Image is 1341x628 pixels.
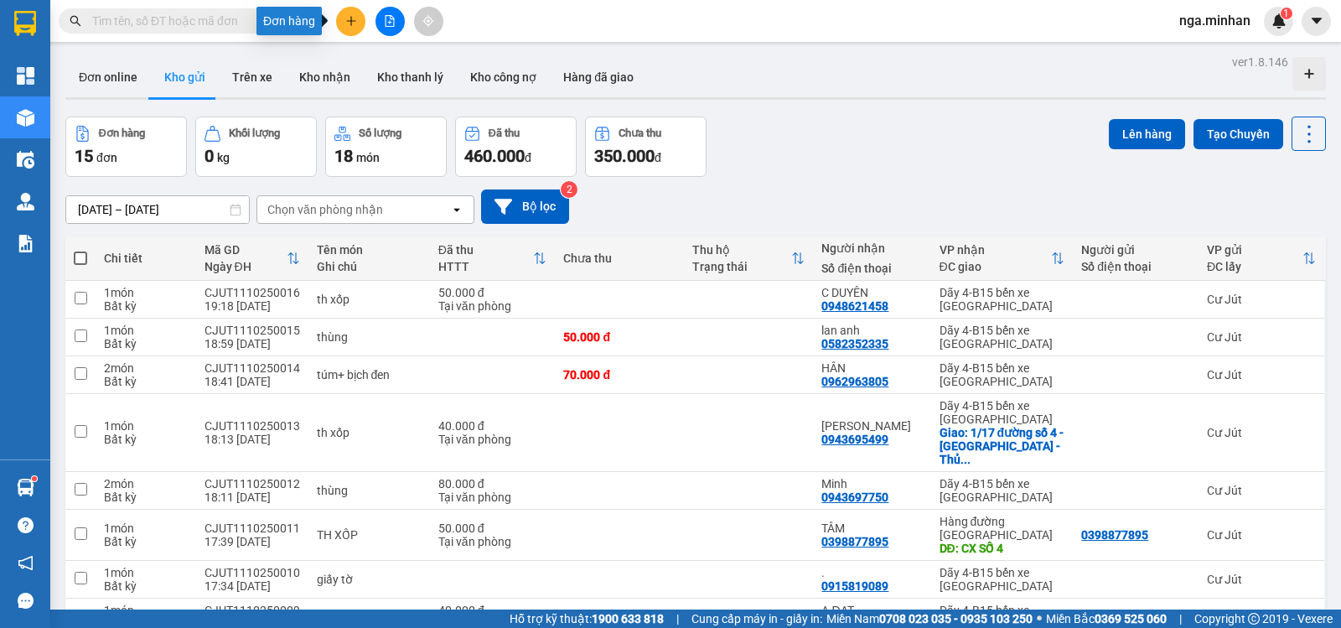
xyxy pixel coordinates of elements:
div: ĐC lấy [1207,260,1302,273]
div: Số điện thoại [1081,260,1190,273]
div: DĐ: CX SỐ 4 [940,542,1065,555]
div: . [821,566,922,579]
div: 18:41 [DATE] [205,375,300,388]
div: 17:34 [DATE] [205,579,300,593]
span: đ [655,151,661,164]
span: ⚪️ [1037,615,1042,622]
strong: 1900 633 818 [592,612,664,625]
div: Số lượng [359,127,401,139]
span: 18 [334,146,353,166]
span: Hỗ trợ kỹ thuật: [510,610,664,628]
div: CJUT1110250012 [205,477,300,490]
div: C DUYÊN [821,286,922,299]
button: aim [414,7,443,36]
div: VP nhận [940,243,1052,257]
button: Đơn online [65,57,151,97]
button: Đã thu460.000đ [455,117,577,177]
div: Tại văn phòng [438,490,547,504]
div: Cư Jút [1207,573,1316,586]
div: ver 1.8.146 [1232,53,1288,71]
div: lan anh [821,324,922,337]
div: 50.000 đ [563,330,676,344]
div: Cư Jút [1207,426,1316,439]
div: 1 món [104,419,188,433]
div: Chưa thu [563,252,676,265]
button: Kho gửi [151,57,219,97]
th: Toggle SortBy [684,236,813,281]
div: 0943697750 [821,490,888,504]
div: 2 món [104,477,188,490]
span: question-circle [18,517,34,533]
div: Giao: 1/17 đường số 4 - Trường Thọ - Thủ Đức [940,426,1065,466]
span: search [70,15,81,27]
div: Dãy 4-B15 bến xe [GEOGRAPHIC_DATA] [940,324,1065,350]
div: CJUT1110250009 [205,604,300,617]
div: TH XỐP [317,528,422,542]
div: 0962963805 [821,375,888,388]
div: HTTT [438,260,534,273]
span: Gửi: [14,16,40,34]
div: Bất kỳ [104,299,188,313]
button: Kho công nợ [457,57,550,97]
span: | [1179,610,1182,628]
span: copyright [1248,613,1260,625]
th: Toggle SortBy [196,236,308,281]
strong: 0708 023 035 - 0935 103 250 [879,612,1033,625]
div: Số điện thoại [821,262,922,275]
div: A ĐẠT [821,604,922,617]
span: caret-down [1309,13,1324,29]
div: Chưa thu [619,127,661,139]
span: 1 [1283,8,1289,19]
div: 1 món [104,604,188,617]
div: Cư Jút [1207,293,1316,306]
span: plus [345,15,357,27]
div: quốc dũng [821,419,922,433]
div: CJUT1110250013 [205,419,300,433]
span: 15 [75,146,93,166]
button: Lên hàng [1109,119,1185,149]
button: Kho nhận [286,57,364,97]
div: 19:18 [DATE] [205,299,300,313]
button: Số lượng18món [325,117,447,177]
div: ĐC giao [940,260,1052,273]
img: warehouse-icon [17,109,34,127]
div: Bất kỳ [104,375,188,388]
div: CJUT1110250015 [205,324,300,337]
div: Cư Jút [1207,528,1316,542]
div: HÂN [821,361,922,375]
div: Đã thu [489,127,520,139]
div: 0948621458 [109,95,279,118]
button: Chưa thu350.000đ [585,117,707,177]
img: solution-icon [17,235,34,252]
div: Người nhận [821,241,922,255]
button: Khối lượng0kg [195,117,317,177]
input: Select a date range. [66,196,249,223]
th: Toggle SortBy [1199,236,1324,281]
button: Bộ lọc [481,189,569,224]
span: Miền Bắc [1046,610,1167,628]
button: Trên xe [219,57,286,97]
th: Toggle SortBy [430,236,556,281]
div: Thu hộ [692,243,791,257]
div: 1 món [104,324,188,337]
input: Tìm tên, số ĐT hoặc mã đơn [92,12,290,30]
div: 0943695499 [821,433,888,446]
span: kg [217,151,230,164]
div: Ngày ĐH [205,260,287,273]
div: Tại văn phòng [438,299,547,313]
div: 2 món [104,361,188,375]
div: 80.000 đ [438,477,547,490]
div: Dãy 4-B15 bến xe [GEOGRAPHIC_DATA] [940,399,1065,426]
button: Kho thanh lý [364,57,457,97]
div: 40.000 đ [438,419,547,433]
div: Tên món [317,243,422,257]
span: Cung cấp máy in - giấy in: [691,610,822,628]
th: Toggle SortBy [931,236,1074,281]
svg: open [450,203,463,216]
div: Đơn hàng [99,127,145,139]
button: Hàng đã giao [550,57,647,97]
div: CJUT1110250011 [205,522,300,535]
div: CJUT1110250014 [205,361,300,375]
div: 18:11 [DATE] [205,490,300,504]
div: Chọn văn phòng nhận [267,201,383,218]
